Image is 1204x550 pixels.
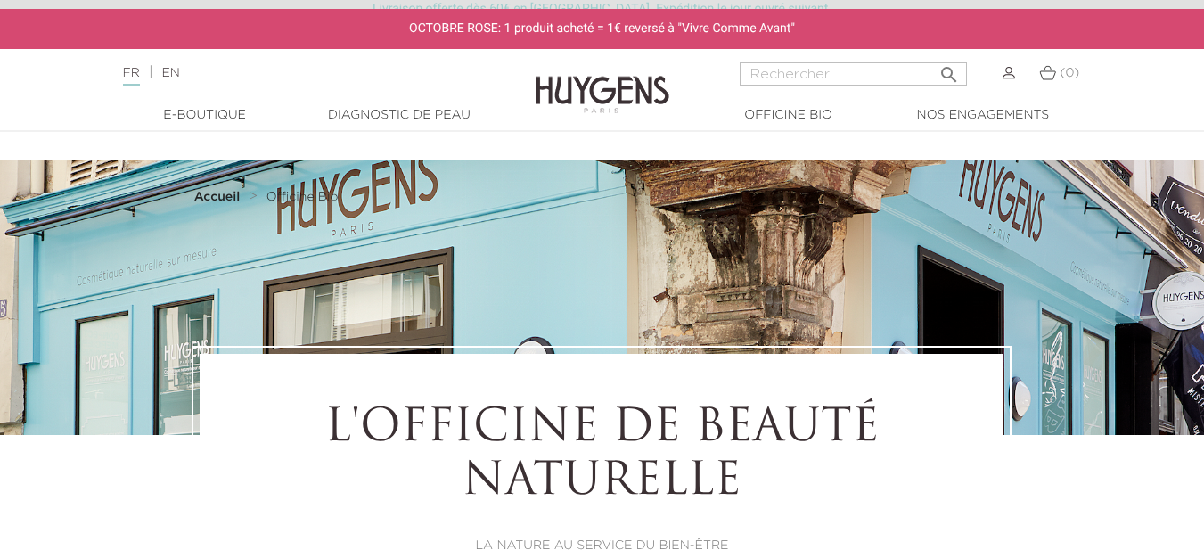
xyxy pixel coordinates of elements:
[194,191,241,203] strong: Accueil
[938,59,960,80] i: 
[740,62,967,86] input: Rechercher
[1060,67,1079,79] span: (0)
[116,106,294,125] a: E-Boutique
[310,106,488,125] a: Diagnostic de peau
[114,62,488,84] div: |
[123,67,140,86] a: FR
[266,191,339,203] span: Officine Bio
[536,47,669,116] img: Huygens
[700,106,878,125] a: Officine Bio
[194,190,244,204] a: Accueil
[266,190,339,204] a: Officine Bio
[249,403,954,510] h1: L'OFFICINE DE BEAUTÉ NATURELLE
[161,67,179,79] a: EN
[933,57,965,81] button: 
[894,106,1072,125] a: Nos engagements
